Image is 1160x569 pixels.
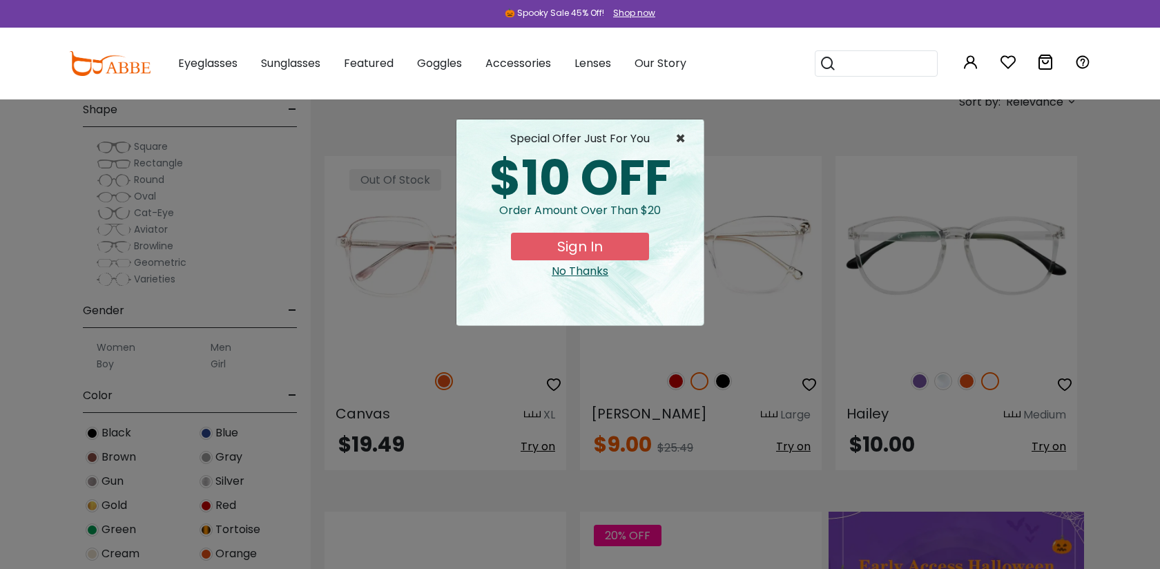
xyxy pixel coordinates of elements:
[606,7,655,19] a: Shop now
[417,55,462,71] span: Goggles
[574,55,611,71] span: Lenses
[467,263,693,280] div: Close
[344,55,394,71] span: Featured
[261,55,320,71] span: Sunglasses
[505,7,604,19] div: 🎃 Spooky Sale 45% Off!
[613,7,655,19] div: Shop now
[467,154,693,202] div: $10 OFF
[178,55,238,71] span: Eyeglasses
[511,233,649,260] button: Sign In
[467,131,693,147] div: special offer just for you
[485,55,551,71] span: Accessories
[635,55,686,71] span: Our Story
[675,131,693,147] button: Close
[675,131,693,147] span: ×
[467,202,693,233] div: Order amount over than $20
[69,51,151,76] img: abbeglasses.com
